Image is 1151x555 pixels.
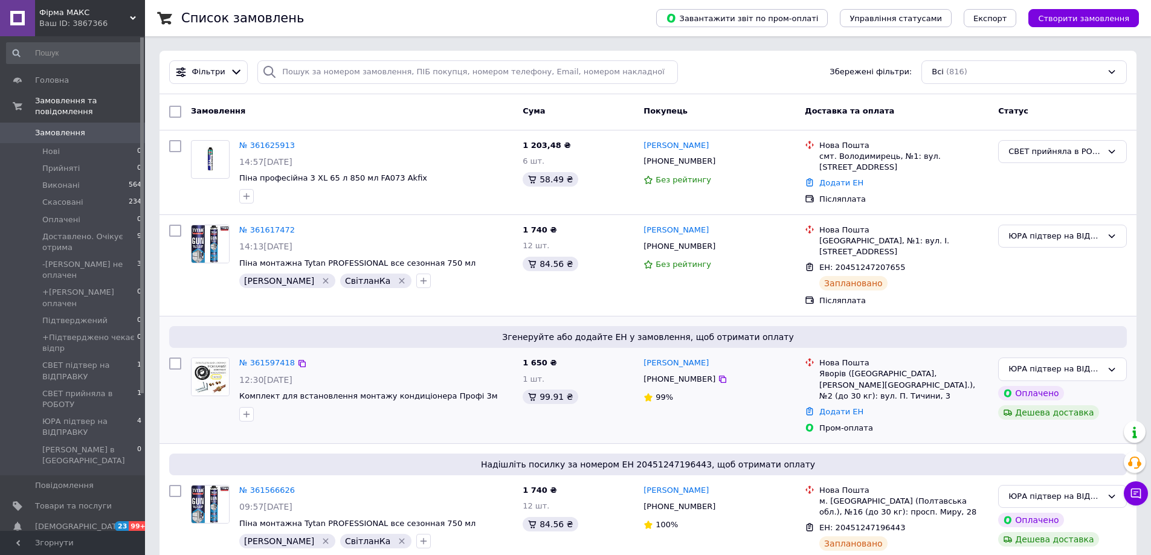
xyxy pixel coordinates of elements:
div: Післяплата [819,194,988,205]
a: Фото товару [191,485,230,524]
img: Фото товару [192,486,229,523]
span: 09:57[DATE] [239,502,292,512]
button: Чат з покупцем [1124,481,1148,505]
span: Виконані [42,180,80,191]
span: Покупець [643,106,688,115]
span: ЕН: 20451247207655 [819,263,905,272]
span: 1 740 ₴ [523,225,556,234]
div: 84.56 ₴ [523,257,578,271]
span: Експорт [973,14,1007,23]
span: Піна монтажна Tytan PROFESSIONAL все сезонная 750 мл [239,519,476,528]
a: [PERSON_NAME] [643,485,709,496]
span: Згенеруйте або додайте ЕН у замовлення, щоб отримати оплату [174,331,1122,343]
input: Пошук [6,42,143,64]
div: Заплановано [819,536,888,551]
span: Без рейтингу [656,260,711,269]
span: 1 203,48 ₴ [523,141,570,150]
span: 4 [137,416,141,438]
div: Післяплата [819,295,988,306]
span: Доставка та оплата [805,106,894,115]
a: Піна професійна 3 XL 65 л 850 мл FA073 Akfix [239,173,427,182]
svg: Видалити мітку [397,536,407,546]
span: СвітланКа [345,536,390,546]
span: Товари та послуги [35,501,112,512]
svg: Видалити мітку [397,276,407,286]
span: Завантажити звіт по пром-оплаті [666,13,818,24]
span: 1 [137,388,141,410]
span: 14:57[DATE] [239,157,292,167]
span: Фірма МАКС [39,7,130,18]
div: ЮРА підтвер на ВІДПРАВКУ [1008,490,1102,503]
span: Cума [523,106,545,115]
span: 564 [129,180,141,191]
span: -[PERSON_NAME] не оплачен [42,259,137,281]
div: Дешева доставка [998,405,1098,420]
button: Завантажити звіт по пром-оплаті [656,9,828,27]
span: 9 [137,231,141,253]
div: Оплачено [998,513,1063,527]
span: [PERSON_NAME] в [GEOGRAPHIC_DATA] [42,444,137,466]
span: СвітланКа [345,276,390,286]
a: № 361566626 [239,486,295,495]
span: Надішліть посилку за номером ЕН 20451247196443, щоб отримати оплату [174,458,1122,470]
span: Комплект для встановлення монтажу кондиціонера Профі 3м [239,391,498,400]
span: +Підтверджено чекає відпр [42,332,137,354]
a: Створити замовлення [1016,13,1139,22]
div: Нова Пошта [819,485,988,496]
div: м. [GEOGRAPHIC_DATA] (Полтавська обл.), №16 (до 30 кг): просп. Миру, 28 [819,496,988,518]
button: Створити замовлення [1028,9,1139,27]
span: 100% [656,520,678,529]
a: [PERSON_NAME] [643,358,709,369]
span: ЕН: 20451247196443 [819,523,905,532]
a: Фото товару [191,225,230,263]
a: № 361617472 [239,225,295,234]
span: [PERSON_NAME] [244,536,314,546]
span: Фільтри [192,66,225,78]
span: Замовлення та повідомлення [35,95,145,117]
span: Прийняті [42,163,80,174]
span: 0 [137,287,141,309]
span: Статус [998,106,1028,115]
span: 0 [137,146,141,157]
span: Замовлення [35,127,85,138]
span: Створити замовлення [1038,14,1129,23]
span: 0 [137,332,141,354]
span: Збережені фільтри: [830,66,912,78]
div: Пром-оплата [819,423,988,434]
div: смт. Володимирець, №1: вул. [STREET_ADDRESS] [819,151,988,173]
span: 1 650 ₴ [523,358,556,367]
a: Піна монтажна Tytan PROFESSIONAL все сезонная 750 мл [239,258,476,268]
img: Фото товару [192,358,229,396]
a: № 361625913 [239,141,295,150]
div: Дешева доставка [998,532,1098,547]
span: Підтверджений [42,315,108,326]
span: Скасовані [42,197,83,208]
span: 1 [137,360,141,382]
div: [PHONE_NUMBER] [641,371,718,387]
span: 3 [137,259,141,281]
span: СВЕТ підтвер на ВІДПРАВКУ [42,360,137,382]
a: Фото товару [191,140,230,179]
div: Нова Пошта [819,225,988,236]
svg: Видалити мітку [321,276,330,286]
button: Експорт [964,9,1017,27]
div: Оплачено [998,386,1063,400]
span: СВЕТ прийняла в РОБОТУ [42,388,137,410]
div: ЮРА підтвер на ВІДПРАВКУ [1008,363,1102,376]
span: Управління статусами [850,14,942,23]
span: (816) [946,67,967,76]
span: 23 [115,521,129,531]
span: Повідомлення [35,480,94,491]
div: СВЕТ прийняла в РОБОТУ [1008,146,1102,158]
input: Пошук за номером замовлення, ПІБ покупця, номером телефону, Email, номером накладної [257,60,678,84]
span: 1 740 ₴ [523,486,556,495]
span: 99% [656,393,673,402]
div: Ваш ID: 3867366 [39,18,145,29]
button: Управління статусами [840,9,952,27]
span: Оплачені [42,214,80,225]
a: № 361597418 [239,358,295,367]
span: Всі [932,66,944,78]
div: 99.91 ₴ [523,390,578,404]
span: 6 шт. [523,156,544,165]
